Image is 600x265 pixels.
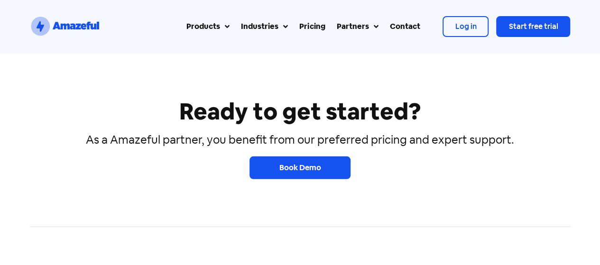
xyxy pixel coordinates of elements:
[508,21,558,31] span: Start free trial
[235,15,294,38] a: Industries
[179,100,421,123] h3: Ready to get started?
[294,15,331,38] a: Pricing
[86,132,514,147] div: As a Amazeful partner, you benefit from our preferred pricing and expert support.
[443,16,489,37] a: Log in
[29,15,101,38] a: SVG link
[384,15,425,38] a: Contact
[299,21,325,32] div: Pricing
[331,15,384,38] a: Partners
[389,21,420,32] div: Contact
[336,21,369,32] div: Partners
[249,156,351,179] a: Book Demo
[181,15,235,38] a: Products
[186,21,220,32] div: Products
[279,163,321,173] span: Book Demo
[496,16,570,37] a: Start free trial
[241,21,278,32] div: Industries
[455,21,476,31] span: Log in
